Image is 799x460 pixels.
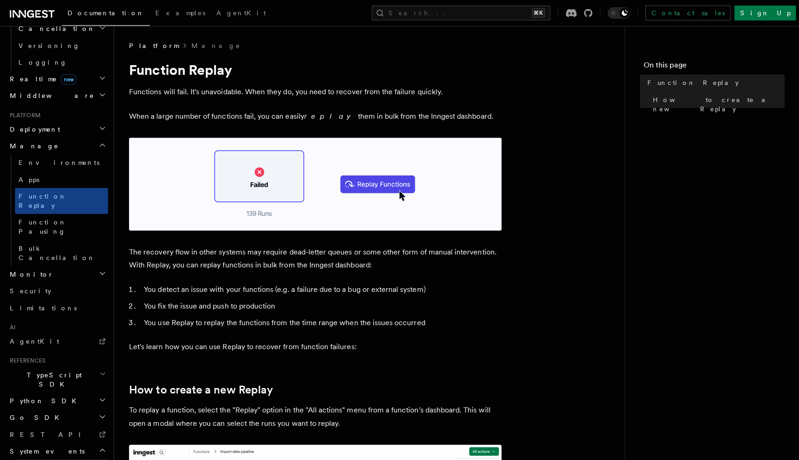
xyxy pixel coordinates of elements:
[191,41,240,50] a: Manage
[529,8,542,18] kbd: ⌘K
[129,381,272,393] a: How to create a new Replay
[62,74,77,84] span: new
[7,87,109,103] button: Middleware
[141,297,499,310] li: You fix the issue and push to production
[16,54,109,70] a: Logging
[20,58,68,66] span: Logging
[7,91,95,100] span: Middleware
[7,331,109,347] a: AgentKit
[7,124,61,133] span: Deployment
[7,140,60,150] span: Manage
[7,321,17,329] span: AI
[7,264,109,281] button: Monitor
[7,423,109,440] a: REST API
[16,187,109,212] a: Function Replay
[11,335,60,343] span: AgentKit
[16,24,96,33] span: Cancellation
[63,3,150,26] a: Documentation
[141,281,499,294] li: You detect an issue with your functions (e.g. a failure due to a bug or external system)
[129,338,499,351] p: Let's learn how you can use Replay to recover from function failures:
[150,3,211,25] a: Examples
[20,175,40,182] span: Apps
[216,9,265,17] span: AgentKit
[211,3,271,25] a: AgentKit
[20,217,68,234] span: Function Pausing
[7,120,109,137] button: Deployment
[129,85,499,98] p: Functions will fail. It's unavoidable. When they do, you need to recover from the failure quickly.
[129,244,499,270] p: The recovery flow in other systems may require dead-letter queues or some other form of manual in...
[16,20,109,37] button: Cancellation
[646,91,781,116] a: How to create a new Replay
[129,61,499,78] h1: Function Replay
[303,111,356,120] em: replay
[11,285,52,293] span: Security
[7,74,77,83] span: Realtime
[16,238,109,264] a: Bulk Cancellation
[11,302,78,309] span: Limitations
[640,59,781,74] h4: On this page
[7,390,109,406] button: Python SDK
[7,268,55,277] span: Monitor
[7,406,109,423] button: Go SDK
[20,243,96,260] span: Bulk Cancellation
[16,212,109,238] a: Function Pausing
[141,314,499,327] li: You use Replay to replay the functions from the time range when the issues occurred
[7,281,109,297] a: Security
[605,7,627,18] button: Toggle dark mode
[7,440,109,456] button: System events
[650,94,781,113] span: How to create a new Replay
[7,111,42,118] span: Platform
[129,137,499,229] img: Relay graphic
[20,191,68,208] span: Function Replay
[7,297,109,314] a: Limitations
[7,410,66,419] span: Go SDK
[7,137,109,153] button: Manage
[640,74,781,91] a: Function Replay
[16,37,109,54] a: Versioning
[7,393,83,403] span: Python SDK
[642,6,727,20] a: Contact sales
[7,153,109,264] div: Manage
[20,158,100,165] span: Environments
[731,6,792,20] a: Sign Up
[7,70,109,87] button: Realtimenew
[156,9,205,17] span: Examples
[16,170,109,187] a: Apps
[7,368,100,386] span: TypeScript SDK
[16,153,109,170] a: Environments
[68,9,145,17] span: Documentation
[11,428,90,435] span: REST API
[20,42,81,49] span: Versioning
[370,6,548,20] button: Search...⌘K
[129,41,178,50] span: Platform
[644,78,735,87] span: Function Replay
[7,355,46,362] span: References
[129,109,499,122] p: When a large number of functions fail, you can easily them in bulk from the Inngest dashboard.
[129,401,499,427] p: To replay a function, select the "Replay" option in the "All actions" menu from a function's dash...
[7,364,109,390] button: TypeScript SDK
[7,443,86,453] span: System events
